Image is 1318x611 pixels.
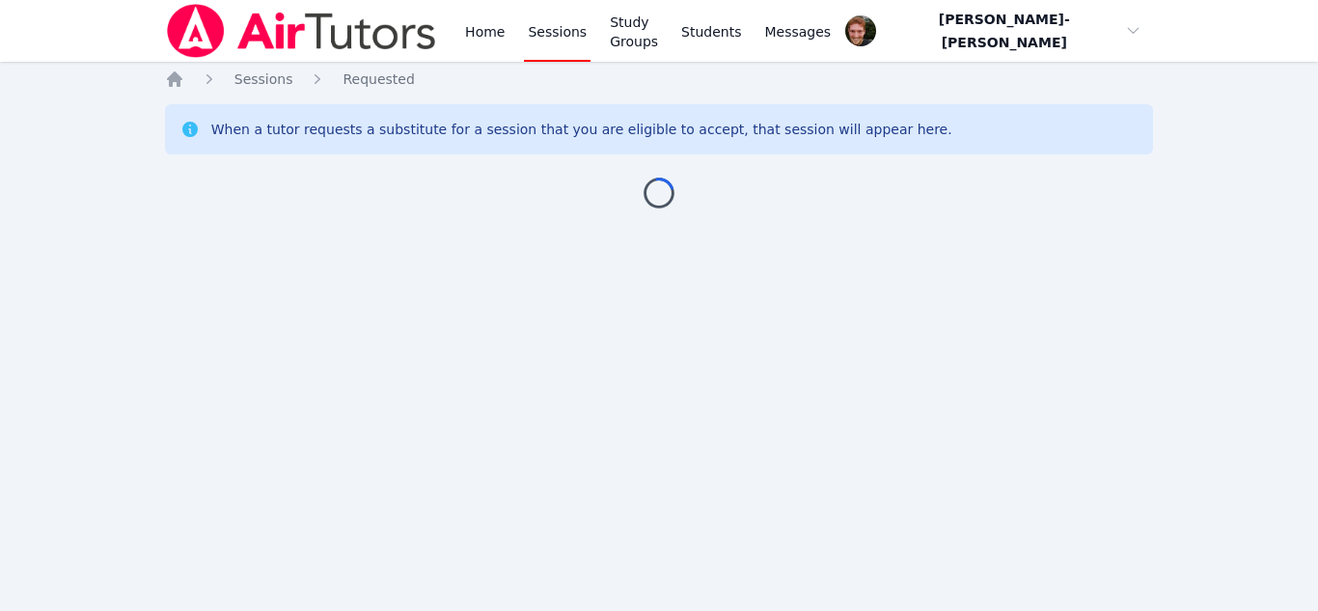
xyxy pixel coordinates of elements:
[343,69,414,89] a: Requested
[234,71,293,87] span: Sessions
[234,69,293,89] a: Sessions
[165,4,438,58] img: Air Tutors
[765,22,832,42] span: Messages
[343,71,414,87] span: Requested
[165,69,1154,89] nav: Breadcrumb
[211,120,952,139] div: When a tutor requests a substitute for a session that you are eligible to accept, that session wi...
